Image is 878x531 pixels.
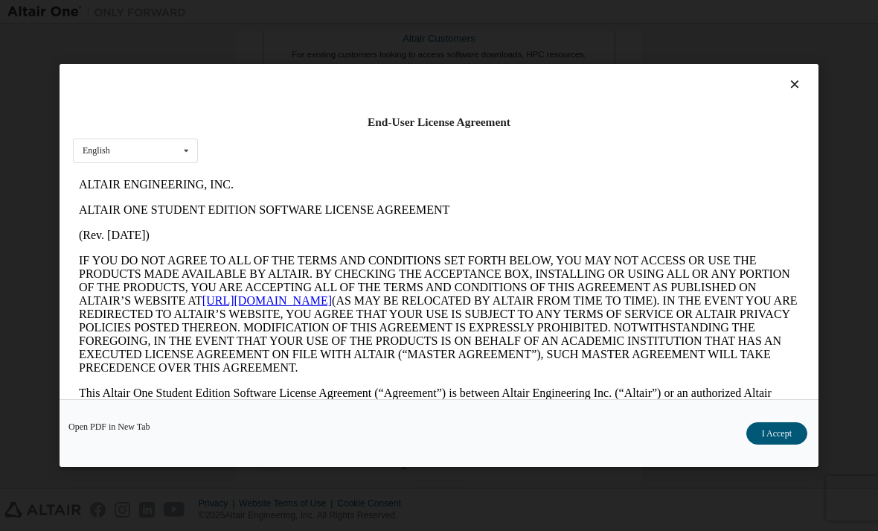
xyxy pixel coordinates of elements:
p: (Rev. [DATE]) [6,57,726,70]
p: ALTAIR ONE STUDENT EDITION SOFTWARE LICENSE AGREEMENT [6,31,726,45]
div: End-User License Agreement [73,115,805,130]
button: I Accept [746,422,807,445]
p: This Altair One Student Edition Software License Agreement (“Agreement”) is between Altair Engine... [6,214,726,282]
p: ALTAIR ENGINEERING, INC. [6,6,726,19]
a: Open PDF in New Tab [68,422,150,431]
a: [URL][DOMAIN_NAME] [129,122,259,135]
p: IF YOU DO NOT AGREE TO ALL OF THE TERMS AND CONDITIONS SET FORTH BELOW, YOU MAY NOT ACCESS OR USE... [6,82,726,203]
div: English [83,146,110,155]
